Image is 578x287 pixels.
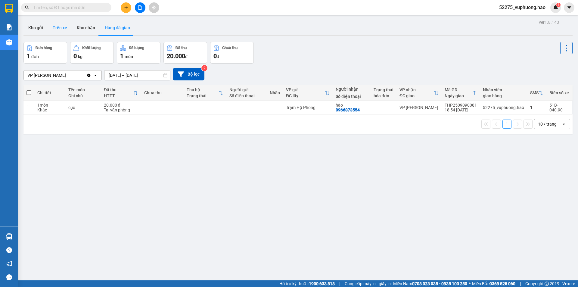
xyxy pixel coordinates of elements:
button: file-add [135,2,145,13]
div: Số điện thoại [336,94,368,99]
div: SMS [530,90,539,95]
div: VP [PERSON_NAME] [399,105,439,110]
img: warehouse-icon [6,233,12,240]
sup: 2 [201,65,207,71]
div: Người gửi [229,87,264,92]
div: Thu hộ [187,87,219,92]
div: 1 [530,105,543,110]
div: Nhãn [270,90,280,95]
div: THP2509090081 [445,103,477,108]
button: Đã thu20.000đ [163,42,207,64]
sup: 1 [556,3,561,7]
div: hóa đơn [374,93,393,98]
span: 52275_vuphuong.hao [494,4,550,11]
div: Trạng thái [374,87,393,92]
div: ĐC lấy [286,93,325,98]
svg: open [93,73,98,78]
span: search [25,5,29,10]
button: Chưa thu0đ [210,42,254,64]
div: ĐC giao [399,93,434,98]
div: VP nhận [399,87,434,92]
img: icon-new-feature [553,5,558,10]
div: Số lượng [129,46,144,50]
th: Toggle SortBy [283,85,333,101]
button: Khối lượng0kg [70,42,114,64]
span: notification [6,261,12,267]
th: Toggle SortBy [184,85,226,101]
span: 20.000 [167,52,185,60]
div: hào [336,103,368,108]
th: Toggle SortBy [396,85,442,101]
span: | [339,280,340,287]
div: 0966873554 [336,108,360,112]
div: HTTT [104,93,133,98]
div: giao hàng [483,93,524,98]
div: Khác [37,108,62,112]
img: solution-icon [6,24,12,30]
th: Toggle SortBy [527,85,546,101]
span: kg [78,54,82,59]
div: Trạm Hộ Phòng [286,105,330,110]
div: Số điện thoại [229,93,264,98]
input: Tìm tên, số ĐT hoặc mã đơn [33,4,104,11]
div: Đã thu [176,46,187,50]
button: caret-down [564,2,574,13]
span: caret-down [567,5,572,10]
div: Chi tiết [37,90,62,95]
button: plus [121,2,131,13]
div: 18:54 [DATE] [445,108,477,112]
span: message [6,274,12,280]
img: warehouse-icon [6,39,12,45]
div: VP [PERSON_NAME] [27,72,66,78]
span: | [520,280,521,287]
div: Khối lượng [82,46,101,50]
span: plus [124,5,128,10]
span: món [125,54,133,59]
div: Chưa thu [144,90,181,95]
span: copyright [545,282,549,286]
div: 1 món [37,103,62,108]
span: file-add [138,5,142,10]
button: 1 [502,120,511,129]
input: Select a date range. [104,70,170,80]
button: Đơn hàng1đơn [23,42,67,64]
button: Kho nhận [72,20,100,35]
div: Trạng thái [187,93,219,98]
span: 0 [213,52,217,60]
span: Hỗ trợ kỹ thuật: [279,280,335,287]
span: 1 [27,52,30,60]
span: question-circle [6,247,12,253]
span: Miền Nam [393,280,467,287]
th: Toggle SortBy [442,85,480,101]
img: logo-vxr [5,4,13,13]
div: Biển số xe [549,90,569,95]
div: VP gửi [286,87,325,92]
div: cục [68,105,98,110]
span: đ [185,54,188,59]
div: Mã GD [445,87,472,92]
th: Toggle SortBy [101,85,141,101]
span: 0 [73,52,77,60]
button: Hàng đã giao [100,20,135,35]
button: Số lượng1món [117,42,160,64]
strong: 0369 525 060 [489,281,515,286]
div: Chưa thu [222,46,238,50]
span: ⚪️ [469,282,471,285]
strong: 0708 023 035 - 0935 103 250 [412,281,467,286]
span: aim [152,5,156,10]
span: 1 [557,3,559,7]
button: aim [149,2,159,13]
span: Cung cấp máy in - giấy in: [345,280,392,287]
button: Kho gửi [23,20,48,35]
svg: Clear value [86,73,91,78]
strong: 1900 633 818 [309,281,335,286]
span: Miền Bắc [472,280,515,287]
span: 1 [120,52,123,60]
div: 52275_vuphuong.hao [483,105,524,110]
div: ver 1.8.143 [539,19,559,26]
div: Tại văn phòng [104,108,138,112]
div: Đơn hàng [36,46,52,50]
div: Người nhận [336,87,368,92]
div: 51B-040.90 [549,103,569,112]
